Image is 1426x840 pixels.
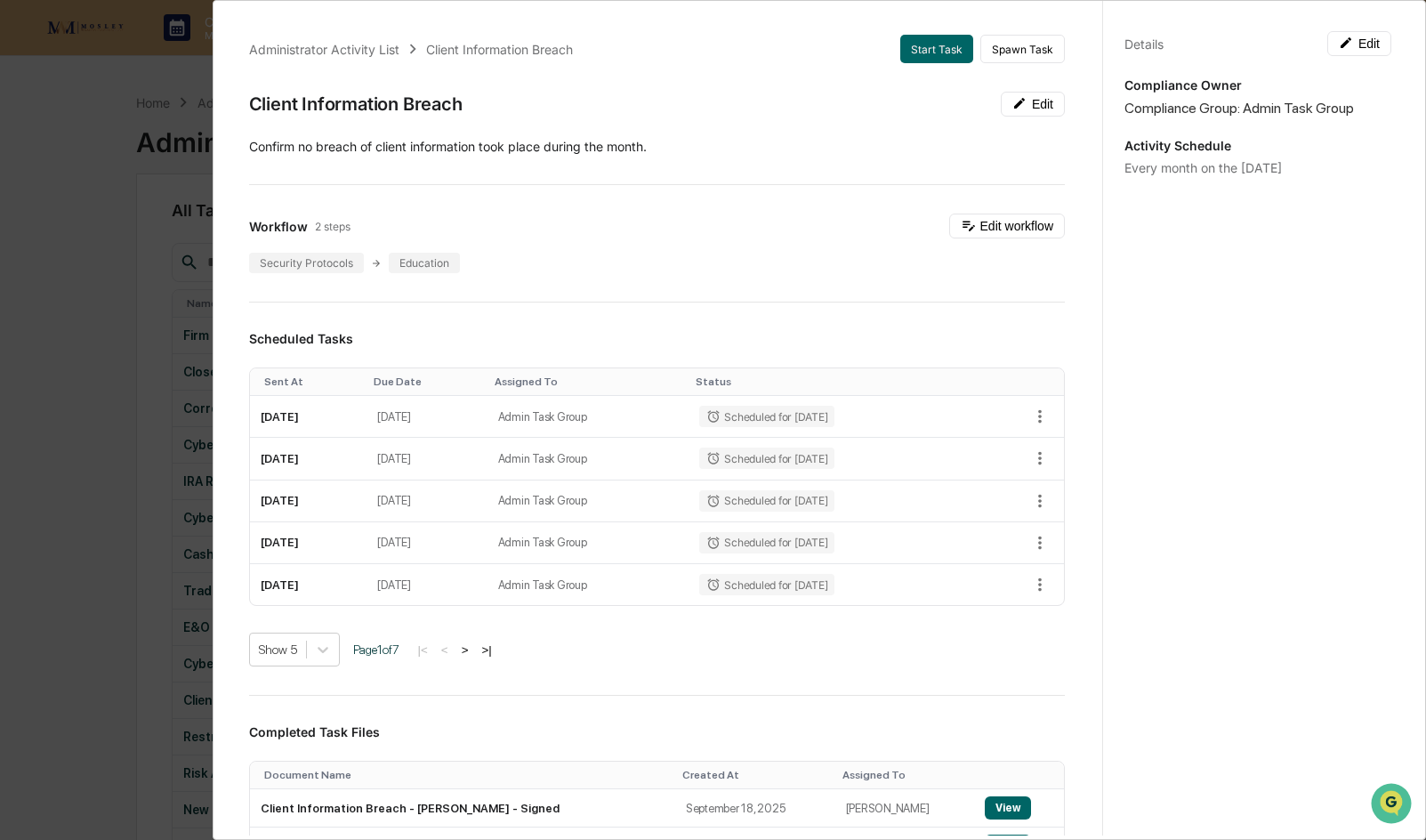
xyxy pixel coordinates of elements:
p: Confirm no breach of client information took place during the month. [249,138,1065,156]
div: Toggle SortBy [495,376,682,388]
div: Details [1124,36,1164,52]
td: [DATE] [250,438,367,480]
div: Client Information Breach [249,93,463,115]
span: Workflow [249,219,308,234]
iframe: Open customer support [1369,781,1417,829]
button: Edit [1001,92,1065,117]
p: How can we help? [18,37,324,66]
a: 🖐️Preclearance [11,217,122,249]
button: >| [476,642,496,658]
span: Page 1 of 7 [353,642,399,657]
button: Edit workflow [949,214,1065,238]
div: Toggle SortBy [682,769,828,781]
div: Toggle SortBy [696,376,968,388]
td: [DATE] [367,396,487,438]
div: 🗄️ [129,226,143,240]
h3: Scheduled Tasks [249,331,1065,346]
p: Activity Schedule [1124,138,1391,153]
button: Start new chat [302,141,324,163]
td: [DATE] [250,564,367,605]
td: [DATE] [250,396,367,438]
div: Scheduled for [DATE] [699,490,834,512]
td: [DATE] [367,481,487,522]
button: |< [413,642,433,658]
a: Powered byPylon [125,301,215,315]
div: Start new chat [60,136,292,154]
a: 🗄️Attestations [122,217,228,249]
img: 1746055101610-c473b297-6a78-478c-a979-82029cc54cd1 [18,136,50,168]
td: [DATE] [367,438,487,480]
td: Admin Task Group [487,481,689,522]
td: Admin Task Group [487,396,689,438]
div: Every month on the [DATE] [1124,160,1391,175]
div: Toggle SortBy [988,769,1057,781]
div: 🔎 [18,260,32,274]
span: Pylon [177,302,215,315]
div: Toggle SortBy [264,376,360,388]
button: Start Task [900,35,973,63]
div: 🖐️ [18,226,32,240]
div: Scheduled for [DATE] [699,574,834,595]
td: [PERSON_NAME] [835,789,974,828]
div: Scheduled for [DATE] [699,532,834,553]
div: Toggle SortBy [374,376,479,388]
div: Toggle SortBy [264,769,668,781]
td: September 18, 2025 [675,789,835,828]
td: Admin Task Group [487,522,689,564]
button: Spawn Task [980,35,1065,63]
button: < [436,642,454,658]
span: Preclearance [36,224,115,242]
button: View [985,796,1031,820]
td: [DATE] [367,564,487,605]
span: Data Lookup [36,258,112,276]
div: Security Protocols [249,253,364,273]
p: Compliance Owner [1124,77,1391,93]
td: [DATE] [250,522,367,564]
div: Education [389,253,460,273]
td: Admin Task Group [487,564,689,605]
div: We're available if you need us! [60,154,225,168]
td: [DATE] [367,522,487,564]
div: Client Information Breach [426,42,573,57]
span: 2 steps [315,220,350,233]
div: Compliance Group: Admin Task Group [1124,100,1391,117]
button: > [456,642,474,658]
div: Toggle SortBy [842,769,967,781]
div: Scheduled for [DATE] [699,448,834,469]
h3: Completed Task Files [249,724,1065,739]
td: Admin Task Group [487,438,689,480]
span: Attestations [147,224,221,242]
a: 🔎Data Lookup [11,251,119,283]
td: [DATE] [250,481,367,522]
div: Administrator Activity List [249,42,399,57]
div: Scheduled for [DATE] [699,406,834,427]
button: Edit [1327,31,1391,56]
td: Client Information Breach - [PERSON_NAME] - Signed [250,789,675,828]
